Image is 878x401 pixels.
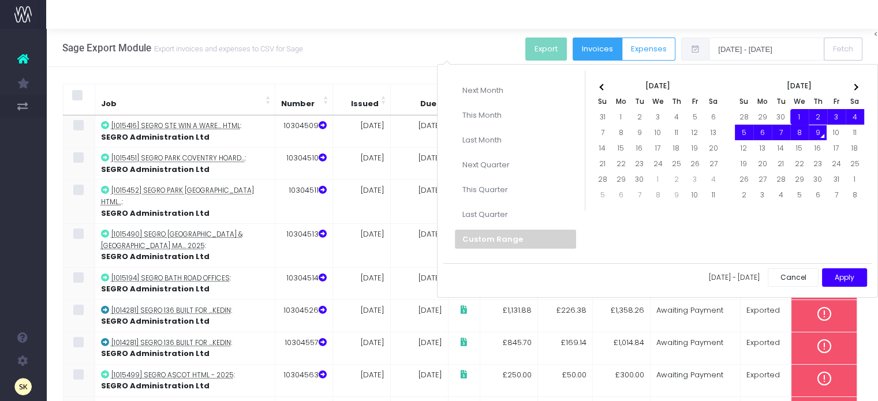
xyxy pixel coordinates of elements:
[649,171,667,187] td: 1
[753,156,772,171] td: 20
[101,251,210,262] strong: SEGRO Administration Ltd
[704,109,723,125] td: 6
[332,267,390,299] td: [DATE]
[332,148,390,180] td: [DATE]
[111,121,240,130] abbr: [1015416] SEGRO STE win a warehouse competition HTML
[455,106,576,125] li: This Month
[667,93,686,109] th: Th
[630,109,649,125] td: 2
[95,115,275,148] td: :
[704,171,723,187] td: 4
[846,187,864,203] td: 8
[275,267,332,299] td: 10304514
[827,140,846,156] td: 17
[612,156,630,171] td: 22
[846,93,864,109] th: Sa
[538,332,593,364] td: £169.14
[592,364,650,396] td: £300.00
[649,109,667,125] td: 3
[667,125,686,140] td: 11
[275,115,332,148] td: 10304509
[790,125,809,140] td: 8
[101,208,210,219] strong: SEGRO Administration Ltd
[275,299,332,332] td: 10304526
[275,180,332,224] td: 10304511
[686,140,704,156] td: 19
[95,84,275,115] th: Job: Activate to sort: Activate to sort
[593,187,612,203] td: 5
[649,156,667,171] td: 24
[480,332,537,364] td: £845.70
[612,140,630,156] td: 15
[686,125,704,140] td: 12
[390,332,448,364] td: [DATE]
[390,148,448,180] td: [DATE]
[455,155,576,174] li: Next Quarter
[275,84,332,115] th: Number: Activate to sort: Activate to sort
[772,156,790,171] td: 21
[95,364,275,396] td: :
[95,148,275,180] td: :
[525,38,567,61] button: Export
[790,156,809,171] td: 22
[667,156,686,171] td: 25
[827,93,846,109] th: Fr
[735,109,753,125] td: 28
[101,230,243,250] abbr: [1015490] SEGRO London & UK map updates - August 2025
[111,306,231,315] abbr: [1014281] SEGRO 136 Built for more Linkedin
[772,140,790,156] td: 14
[275,332,332,364] td: 10304557
[772,93,790,109] th: Tu
[649,140,667,156] td: 17
[593,125,612,140] td: 7
[455,130,576,149] li: Last Month
[790,171,809,187] td: 29
[101,132,210,143] strong: SEGRO Administration Ltd
[686,109,704,125] td: 5
[827,171,846,187] td: 31
[772,187,790,203] td: 4
[101,283,210,294] strong: SEGRO Administration Ltd
[686,156,704,171] td: 26
[809,125,827,140] td: 9
[704,125,723,140] td: 13
[111,338,231,347] abbr: [1014281] SEGRO 136 Built for more Linkedin
[772,109,790,125] td: 30
[772,171,790,187] td: 28
[741,332,791,364] td: Exported
[846,171,864,187] td: 1
[111,153,245,163] abbr: [1015451] SEGRO Park Coventry Hoarding
[101,186,254,207] abbr: [1015452] SEGRO Park Coventry HTML
[846,125,864,140] td: 11
[332,180,390,224] td: [DATE]
[275,224,332,268] td: 10304513
[332,224,390,268] td: [DATE]
[753,187,772,203] td: 3
[593,156,612,171] td: 21
[809,109,827,125] td: 2
[455,180,576,199] li: This Quarter
[281,98,315,110] span: Number
[455,205,576,224] li: Last Quarter
[390,299,448,332] td: [DATE]
[735,140,753,156] td: 12
[630,156,649,171] td: 23
[593,93,612,109] th: Su
[455,230,576,249] li: Custom Range
[62,42,303,54] h3: Sage Export Module
[95,224,275,268] td: :
[667,187,686,203] td: 9
[593,140,612,156] td: 14
[480,364,537,396] td: £250.00
[809,187,827,203] td: 6
[827,187,846,203] td: 7
[101,98,117,110] span: Job
[809,171,827,187] td: 30
[390,364,448,396] td: [DATE]
[612,93,630,109] th: Mo
[630,93,649,109] th: Tu
[709,274,764,281] span: [DATE] - [DATE]
[790,187,809,203] td: 5
[753,109,772,125] td: 29
[101,164,210,175] strong: SEGRO Administration Ltd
